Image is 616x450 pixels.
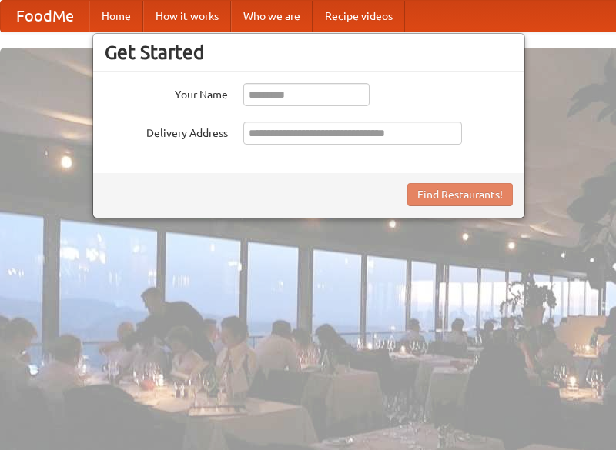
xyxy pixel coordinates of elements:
a: Who we are [231,1,313,32]
a: FoodMe [1,1,89,32]
a: Home [89,1,143,32]
a: How it works [143,1,231,32]
h3: Get Started [105,41,513,64]
label: Your Name [105,83,228,102]
label: Delivery Address [105,122,228,141]
a: Recipe videos [313,1,405,32]
button: Find Restaurants! [407,183,513,206]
